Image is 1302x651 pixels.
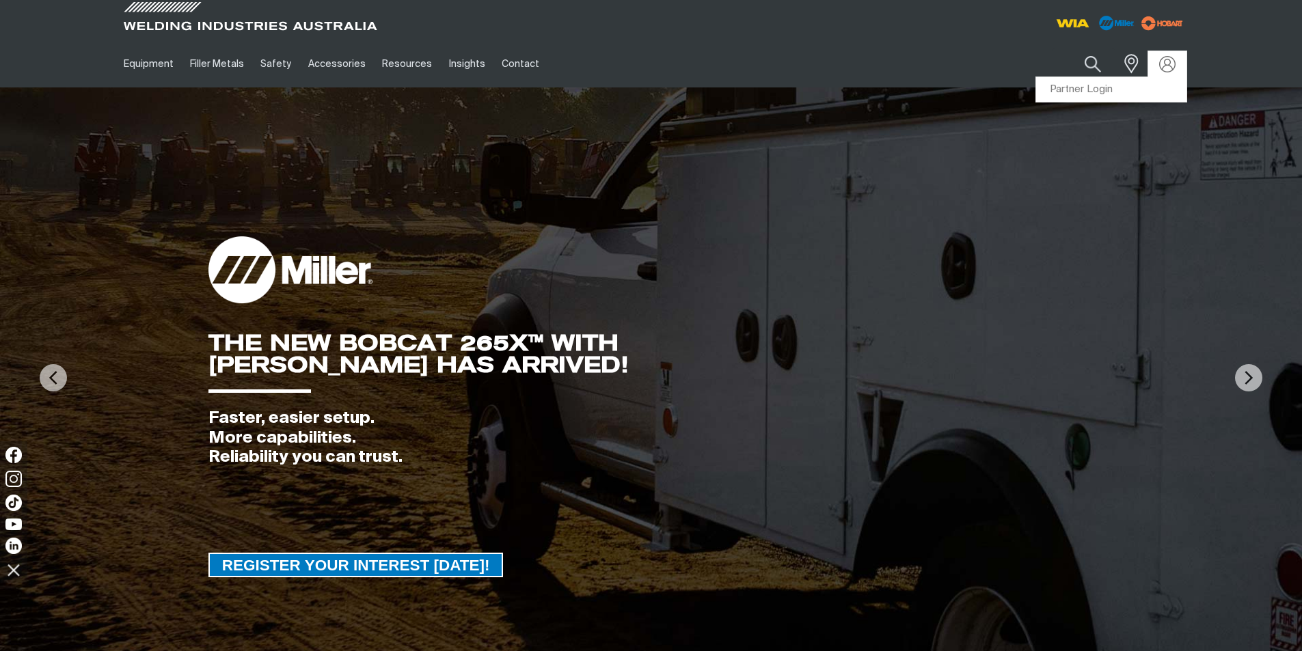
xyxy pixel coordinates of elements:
img: LinkedIn [5,538,22,554]
a: REGISTER YOUR INTEREST TODAY! [208,553,504,577]
img: PrevArrow [40,364,67,391]
a: Equipment [116,40,182,87]
a: Partner Login [1036,77,1186,102]
a: Resources [374,40,440,87]
img: Facebook [5,447,22,463]
a: Filler Metals [182,40,252,87]
div: THE NEW BOBCAT 265X™ WITH [PERSON_NAME] HAS ARRIVED! [208,332,779,376]
img: NextArrow [1235,364,1262,391]
img: miller [1137,13,1187,33]
input: Product name or item number... [1052,48,1115,80]
a: Safety [252,40,299,87]
div: Faster, easier setup. More capabilities. Reliability you can trust. [208,408,779,467]
img: TikTok [5,495,22,511]
nav: Main [116,40,919,87]
a: Insights [440,40,493,87]
img: hide socials [2,558,25,581]
img: YouTube [5,518,22,530]
a: Contact [493,40,547,87]
a: Accessories [300,40,374,87]
img: Instagram [5,471,22,487]
button: Search products [1070,48,1116,80]
span: REGISTER YOUR INTEREST [DATE]! [210,553,502,577]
